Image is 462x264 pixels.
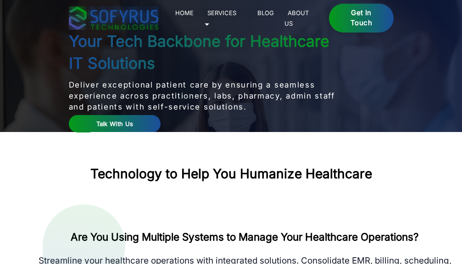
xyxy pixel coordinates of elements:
[90,166,372,182] h2: Technology to Help You Humanize Healthcare
[204,7,237,28] a: Services 🞃
[69,79,340,112] p: Deliver exceptional patient care by ensuring a seamless experience across practitioners, labs, ph...
[254,7,278,18] a: Blog
[69,115,161,133] a: Talk With Us
[34,230,455,244] h2: Are You Using Multiple Systems to Manage Your Healthcare Operations?
[329,4,393,33] a: Get in Touch
[172,7,197,18] a: Home
[69,6,158,30] img: sofyrus
[284,7,309,28] a: About Us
